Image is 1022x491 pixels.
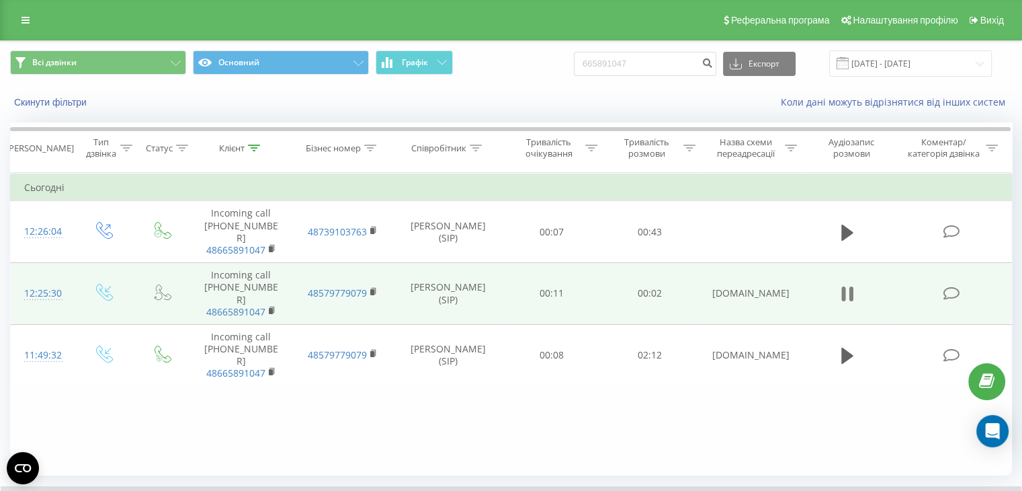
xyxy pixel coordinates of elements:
button: Графік [376,50,453,75]
div: [PERSON_NAME] [6,143,74,154]
td: Incoming call [PHONE_NUMBER] [190,201,292,263]
a: 48665891047 [206,305,265,318]
td: 00:11 [503,263,601,325]
div: 12:25:30 [24,280,60,307]
button: Експорт [723,52,796,76]
span: Графік [402,58,428,67]
input: Пошук за номером [574,52,716,76]
td: 00:08 [503,324,601,386]
a: 48579779079 [308,287,367,299]
td: Incoming call [PHONE_NUMBER] [190,324,292,386]
a: 48739103763 [308,225,367,238]
td: 00:07 [503,201,601,263]
td: 00:02 [601,263,698,325]
td: 00:43 [601,201,698,263]
div: Статус [146,143,173,154]
td: [DOMAIN_NAME] [698,263,800,325]
div: Тривалість очікування [515,137,583,159]
a: Коли дані можуть відрізнятися вiд інших систем [781,96,1012,108]
button: Скинути фільтри [10,96,93,108]
div: Тривалість розмови [613,137,680,159]
div: Аудіозапис розмови [812,137,891,159]
td: [PERSON_NAME] (SIP) [394,263,503,325]
div: Тип дзвінка [85,137,116,159]
a: 48579779079 [308,348,367,361]
td: 02:12 [601,324,698,386]
button: Основний [193,50,369,75]
td: Сьогодні [11,174,1012,201]
div: 12:26:04 [24,219,60,245]
div: Назва схеми переадресації [711,137,781,159]
a: 48665891047 [206,367,265,379]
button: Всі дзвінки [10,50,186,75]
div: Співробітник [411,143,466,154]
td: [PERSON_NAME] (SIP) [394,324,503,386]
td: [PERSON_NAME] (SIP) [394,201,503,263]
td: [DOMAIN_NAME] [698,324,800,386]
span: Реферальна програма [731,15,830,26]
div: Клієнт [219,143,245,154]
span: Всі дзвінки [32,57,77,68]
div: 11:49:32 [24,342,60,369]
span: Вихід [980,15,1004,26]
button: Open CMP widget [7,452,39,484]
div: Бізнес номер [306,143,361,154]
td: Incoming call [PHONE_NUMBER] [190,263,292,325]
div: Open Intercom Messenger [976,415,1009,447]
div: Коментар/категорія дзвінка [904,137,982,159]
span: Налаштування профілю [853,15,957,26]
a: 48665891047 [206,243,265,256]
